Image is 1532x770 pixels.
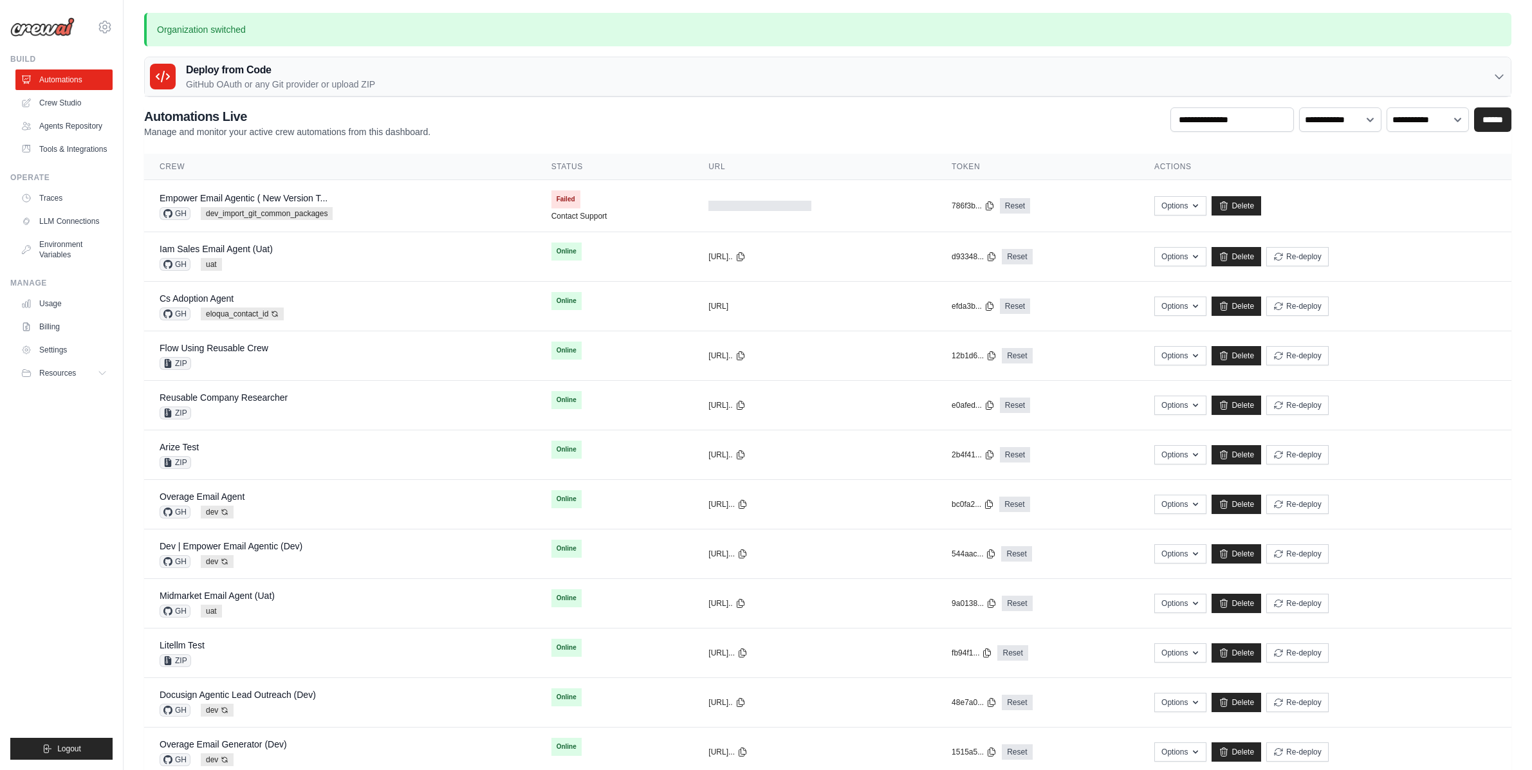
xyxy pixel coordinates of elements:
a: Reset [1002,596,1032,611]
span: Resources [39,368,76,378]
button: Options [1154,693,1206,712]
a: Delete [1212,643,1261,663]
th: Actions [1139,154,1511,180]
a: Litellm Test [160,640,205,650]
button: fb94f1... [952,648,992,658]
button: 9a0138... [952,598,997,609]
div: Manage [10,278,113,288]
a: Midmarket Email Agent (Uat) [160,591,275,601]
button: Options [1154,346,1206,365]
a: Docusign Agentic Lead Outreach (Dev) [160,690,316,700]
button: Re-deploy [1266,495,1329,514]
button: Re-deploy [1266,643,1329,663]
th: Status [536,154,694,180]
button: Options [1154,594,1206,613]
a: Contact Support [551,211,607,221]
span: Logout [57,744,81,754]
span: Online [551,688,582,706]
button: 1515a5... [952,747,997,757]
span: ZIP [160,357,191,370]
a: Delete [1212,742,1261,762]
button: Options [1154,544,1206,564]
button: e0afed... [952,400,995,410]
span: dev [201,704,234,717]
a: Overage Email Generator (Dev) [160,739,287,749]
span: ZIP [160,407,191,419]
a: Delete [1212,247,1261,266]
button: Options [1154,196,1206,215]
span: GH [160,555,190,568]
a: Reset [1002,695,1032,710]
span: Failed [551,190,580,208]
span: dev [201,555,234,568]
span: ZIP [160,456,191,469]
button: Options [1154,396,1206,415]
button: 2b4f41... [952,450,995,460]
a: Settings [15,340,113,360]
span: GH [160,207,190,220]
a: Delete [1212,297,1261,316]
span: Online [551,738,582,756]
button: 786f3b... [952,201,995,211]
a: Traces [15,188,113,208]
div: Operate [10,172,113,183]
a: Delete [1212,346,1261,365]
h3: Deploy from Code [186,62,375,78]
button: Re-deploy [1266,693,1329,712]
a: Delete [1212,693,1261,712]
a: Reset [1000,447,1030,463]
a: Crew Studio [15,93,113,113]
button: Options [1154,297,1206,316]
span: GH [160,605,190,618]
span: eloqua_contact_id [201,307,284,320]
a: Environment Variables [15,234,113,265]
span: Online [551,589,582,607]
p: Organization switched [144,13,1511,46]
span: Online [551,243,582,261]
button: Re-deploy [1266,247,1329,266]
a: Reset [1001,546,1031,562]
a: Reset [999,497,1029,512]
span: GH [160,307,190,320]
a: Billing [15,316,113,337]
button: 12b1d6... [952,351,997,361]
button: Re-deploy [1266,594,1329,613]
button: Re-deploy [1266,346,1329,365]
button: Logout [10,738,113,760]
p: Manage and monitor your active crew automations from this dashboard. [144,125,430,138]
button: Re-deploy [1266,445,1329,464]
a: Flow Using Reusable Crew [160,343,268,353]
th: Crew [144,154,536,180]
a: Delete [1212,396,1261,415]
span: GH [160,753,190,766]
th: Token [936,154,1139,180]
a: Tools & Integrations [15,139,113,160]
span: GH [160,704,190,717]
a: Overage Email Agent [160,491,245,502]
a: Agents Repository [15,116,113,136]
button: efda3b... [952,301,995,311]
span: uat [201,258,222,271]
span: Online [551,490,582,508]
span: GH [160,506,190,518]
a: Reset [1000,298,1030,314]
a: Iam Sales Email Agent (Uat) [160,244,273,254]
button: Options [1154,495,1206,514]
a: Reset [1002,348,1032,363]
button: Resources [15,363,113,383]
button: Options [1154,445,1206,464]
a: Delete [1212,495,1261,514]
button: Re-deploy [1266,396,1329,415]
span: dev_import_git_common_packages [201,207,333,220]
span: Online [551,342,582,360]
span: Online [551,441,582,459]
a: Reset [1002,744,1032,760]
a: Arize Test [160,442,199,452]
a: Cs Adoption Agent [160,293,234,304]
a: Delete [1212,445,1261,464]
button: 544aac... [952,549,996,559]
h2: Automations Live [144,107,430,125]
button: Options [1154,643,1206,663]
a: Usage [15,293,113,314]
a: LLM Connections [15,211,113,232]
